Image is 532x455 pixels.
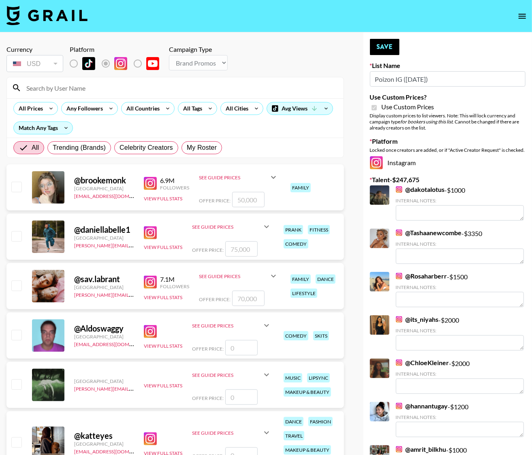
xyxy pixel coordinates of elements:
div: List locked to Instagram. [70,55,166,72]
div: lipsync [307,373,330,383]
img: Instagram [396,186,402,193]
div: Internal Notes: [396,327,524,334]
div: prank [284,225,303,234]
input: 70,000 [232,291,265,306]
div: All Countries [122,102,161,115]
a: @Rosaharberr [396,272,447,280]
span: Trending (Brands) [53,143,106,153]
div: Followers [160,185,189,191]
div: - $ 1500 [396,272,524,307]
span: All [32,143,39,153]
a: @hannantugay [396,402,448,410]
span: Offer Price: [199,296,231,302]
div: family [291,183,311,192]
div: @ brookemonk [74,175,134,185]
img: Instagram [370,156,383,169]
a: [EMAIL_ADDRESS][DOMAIN_NAME] [74,340,156,347]
div: Platform [70,45,166,53]
button: Save [370,39,400,55]
div: See Guide Prices [192,217,271,236]
div: Instagram [370,156,526,169]
span: Offer Price: [199,198,231,204]
button: View Full Stats [144,294,182,300]
div: [GEOGRAPHIC_DATA] [74,284,134,290]
span: Celebrity Creators [120,143,173,153]
div: All Prices [14,102,45,115]
div: family [291,274,311,284]
div: travel [284,431,304,440]
div: dance [316,274,335,284]
a: [EMAIL_ADDRESS][DOMAIN_NAME] [74,191,156,199]
label: Use Custom Prices? [370,93,526,101]
button: View Full Stats [144,244,182,250]
img: Instagram [114,57,127,70]
div: [GEOGRAPHIC_DATA] [74,185,134,191]
div: Internal Notes: [396,241,524,247]
input: 50,000 [232,192,265,207]
span: Offer Price: [192,247,224,253]
img: YouTube [146,57,159,70]
img: Instagram [144,276,157,289]
div: - $ 1200 [396,402,524,437]
div: See Guide Prices [192,323,262,329]
div: All Tags [178,102,204,115]
div: [GEOGRAPHIC_DATA] [74,378,134,384]
img: Instagram [144,177,157,190]
div: 6.9M [160,176,189,185]
img: Instagram [396,273,402,279]
button: View Full Stats [144,343,182,349]
div: [GEOGRAPHIC_DATA] [74,334,134,340]
div: See Guide Prices [192,430,262,436]
span: Offer Price: [192,346,224,352]
a: [PERSON_NAME][EMAIL_ADDRESS][DOMAIN_NAME] [74,384,194,392]
label: List Name [370,62,526,70]
div: Campaign Type [169,45,228,53]
a: @amrit_bilkhu [396,445,447,453]
button: open drawer [514,8,530,24]
img: Instagram [144,226,157,239]
input: Search by User Name [21,81,339,94]
img: TikTok [82,57,95,70]
div: Followers [160,283,189,289]
div: Internal Notes: [396,198,524,204]
em: for bookers using this list [401,119,453,125]
div: fashion [308,417,333,426]
img: Instagram [396,446,402,453]
div: Locked once creators are added, or if "Active Creator Request" is checked. [370,147,526,153]
div: music [284,373,302,383]
div: @ Aldoswaggy [74,323,134,334]
img: Instagram [144,432,157,445]
span: My Roster [187,143,217,153]
a: @ChloeKleiner [396,359,449,367]
div: makeup & beauty [284,387,331,397]
div: comedy [284,239,308,249]
div: [GEOGRAPHIC_DATA] [74,441,134,447]
div: Internal Notes: [396,371,524,377]
div: @ katteyes [74,431,134,441]
div: skits [313,331,329,340]
img: Instagram [396,403,402,409]
div: See Guide Prices [192,423,271,442]
div: - $ 2000 [396,359,524,394]
div: Internal Notes: [396,414,524,420]
input: 0 [225,389,258,405]
input: 75,000 [225,241,258,257]
div: 7.1M [160,275,189,283]
div: @ daniellabelle1 [74,225,134,235]
div: Display custom prices to list viewers. Note: This will lock currency and campaign type . Cannot b... [370,113,526,131]
div: Any Followers [62,102,105,115]
img: Instagram [396,316,402,323]
a: @its_niyahs [396,315,439,323]
span: Offer Price: [192,395,224,401]
div: See Guide Prices [199,168,278,187]
img: Instagram [396,230,402,236]
input: 0 [225,340,258,355]
div: fitness [308,225,330,234]
div: [GEOGRAPHIC_DATA] [74,235,134,241]
div: See Guide Prices [199,174,269,181]
div: See Guide Prices [192,316,271,335]
a: @dakotalotus [396,185,445,193]
div: USD [8,57,62,71]
a: [EMAIL_ADDRESS][DOMAIN_NAME] [74,447,156,455]
a: [PERSON_NAME][EMAIL_ADDRESS][DOMAIN_NAME] [74,290,194,298]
